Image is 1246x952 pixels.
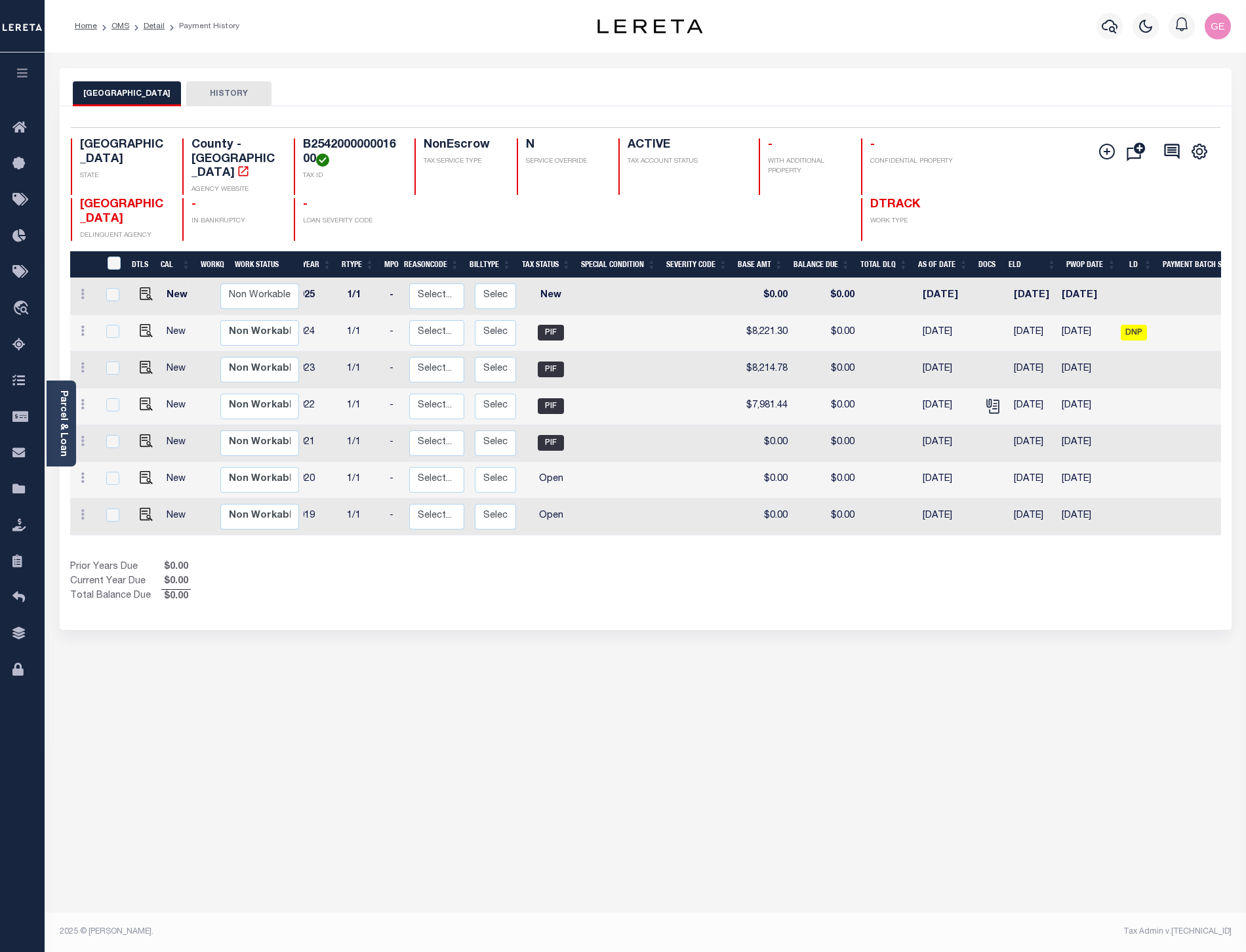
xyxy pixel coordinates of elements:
span: [GEOGRAPHIC_DATA] [80,199,163,225]
li: Payment History [165,20,239,32]
td: [DATE] [1056,278,1115,315]
td: 2020 [289,462,342,499]
h4: B254200000001600 [303,138,399,167]
td: [DATE] [917,425,977,462]
td: - [384,388,404,425]
span: - [303,199,308,211]
h4: ACTIVE [628,138,743,153]
td: $0.00 [793,499,860,535]
span: DTRACK [870,199,920,211]
th: ELD: activate to sort column ascending [1003,251,1061,278]
td: 1/1 [342,425,384,462]
span: $0.00 [161,560,191,575]
td: $0.00 [793,388,860,425]
td: [DATE] [1056,388,1115,425]
td: [DATE] [1009,425,1056,462]
h4: NonEscrow [424,138,500,153]
a: OMS [111,22,129,30]
button: HISTORY [186,81,271,106]
td: [DATE] [917,352,977,388]
td: 2019 [289,499,342,535]
th: ReasonCode: activate to sort column ascending [399,251,464,278]
td: [DATE] [917,278,977,315]
td: [DATE] [1009,352,1056,388]
p: WORK TYPE [870,217,957,226]
td: [DATE] [1056,462,1115,499]
td: New [161,425,197,462]
td: $0.00 [793,315,860,352]
td: [DATE] [1009,278,1056,315]
p: SERVICE OVERRIDE [526,157,603,167]
td: 2021 [289,425,342,462]
td: - [384,462,404,499]
th: Severity Code: activate to sort column ascending [661,251,733,278]
th: &nbsp; [99,251,127,278]
td: $0.00 [737,499,793,535]
span: DNP [1121,325,1147,341]
th: CAL: activate to sort column ascending [155,251,196,278]
td: [DATE] [1056,499,1115,535]
th: WorkQ [195,251,229,278]
span: PIF [538,325,564,341]
td: New [161,278,197,315]
td: New [161,462,197,499]
span: $0.00 [161,575,191,589]
th: MPO [379,251,399,278]
th: PWOP Date: activate to sort column ascending [1061,251,1121,278]
img: logo-dark.svg [597,19,702,33]
th: Special Condition: activate to sort column ascending [576,251,661,278]
p: TAX ID [303,171,399,181]
td: 2022 [289,388,342,425]
p: DELINQUENT AGENCY [80,231,167,241]
th: Docs [973,251,1004,278]
span: - [191,199,196,211]
th: Tax Status: activate to sort column ascending [516,251,576,278]
td: [DATE] [1009,499,1056,535]
span: PIF [538,398,564,414]
td: New [161,499,197,535]
th: &nbsp;&nbsp;&nbsp;&nbsp;&nbsp;&nbsp;&nbsp;&nbsp;&nbsp;&nbsp; [70,251,99,278]
td: [DATE] [1009,462,1056,499]
h4: County - [GEOGRAPHIC_DATA] [191,138,278,181]
a: DNP [1121,328,1147,337]
th: As of Date: activate to sort column ascending [913,251,973,278]
td: 1/1 [342,499,384,535]
td: [DATE] [1009,388,1056,425]
td: [DATE] [917,499,977,535]
td: [DATE] [1056,352,1115,388]
td: [DATE] [1009,315,1056,352]
td: - [384,278,404,315]
p: TAX SERVICE TYPE [424,157,500,167]
th: Tax Year: activate to sort column ascending [283,251,336,278]
td: 2025 [289,278,342,315]
th: Work Status [230,251,304,278]
td: [DATE] [917,388,977,425]
h4: [GEOGRAPHIC_DATA] [80,138,167,167]
td: Current Year Due [70,575,161,589]
td: 1/1 [342,352,384,388]
td: - [384,499,404,535]
th: Base Amt: activate to sort column ascending [733,251,788,278]
p: STATE [80,171,167,181]
p: LOAN SEVERITY CODE [303,217,399,226]
td: [DATE] [917,315,977,352]
td: 2023 [289,352,342,388]
button: [GEOGRAPHIC_DATA] [73,81,181,106]
img: svg+xml;base64,PHN2ZyB4bWxucz0iaHR0cDovL3d3dy53My5vcmcvMjAwMC9zdmciIHBvaW50ZXItZXZlbnRzPSJub25lIi... [1205,13,1231,39]
td: 1/1 [342,315,384,352]
td: 1/1 [342,462,384,499]
a: Detail [144,22,165,30]
p: IN BANKRUPTCY [191,217,278,226]
th: DTLS [127,251,155,278]
td: $0.00 [793,462,860,499]
td: - [384,425,404,462]
p: CONFIDENTIAL PROPERTY [870,157,957,167]
h4: N [526,138,603,153]
p: AGENCY WEBSITE [191,185,278,195]
td: New [521,278,580,315]
td: Open [521,462,580,499]
td: New [161,315,197,352]
i: travel_explore [12,300,33,318]
td: $0.00 [737,462,793,499]
td: New [161,352,197,388]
